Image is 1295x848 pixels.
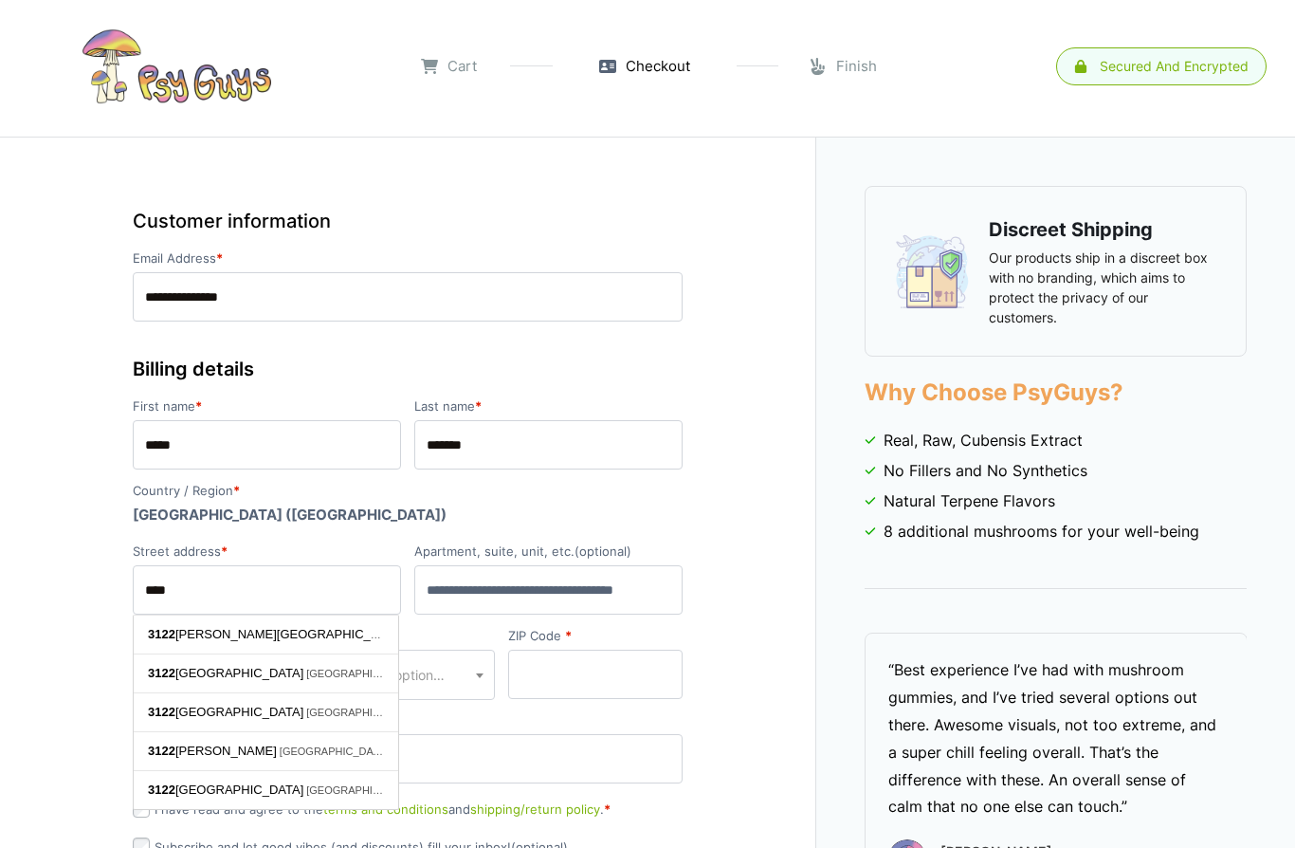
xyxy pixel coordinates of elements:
a: Secured and encrypted [1056,47,1267,85]
label: Apartment, suite, unit, etc. [414,545,683,558]
span: 3122 [148,666,175,680]
div: Secured and encrypted [1100,60,1249,73]
span: State [320,650,495,700]
span: Checkout [626,56,690,78]
abbr: required [233,483,240,498]
div: “Best experience I’ve had with mushroom gummies, and I’ve tried several options out there. Awesom... [888,656,1224,820]
label: Last name [414,400,683,413]
span: [GEOGRAPHIC_DATA] [148,666,306,680]
span: [GEOGRAPHIC_DATA], [GEOGRAPHIC_DATA], [GEOGRAPHIC_DATA] [306,707,644,718]
span: 3122 [148,705,175,719]
strong: Why Choose PsyGuys? [865,378,1123,406]
span: [GEOGRAPHIC_DATA] [148,783,306,797]
abbr: required [216,250,223,266]
strong: Discreet Shipping [989,218,1153,241]
label: Street address [133,545,401,558]
label: State [320,630,495,642]
strong: [GEOGRAPHIC_DATA] ([GEOGRAPHIC_DATA]) [133,506,447,524]
a: shipping/return policy [470,802,600,817]
abbr: required [604,802,611,817]
label: Phone [133,714,683,727]
h3: Customer information [133,207,683,235]
span: Finish [836,56,877,78]
span: 3122 [148,783,175,797]
label: First name [133,400,401,413]
label: ZIP Code [508,630,683,642]
abbr: required [565,628,572,643]
span: [GEOGRAPHIC_DATA], [GEOGRAPHIC_DATA], [GEOGRAPHIC_DATA] [280,746,617,757]
span: 3122 [148,744,175,758]
a: Cart [421,56,477,78]
h3: Billing details [133,355,683,383]
label: Country / Region [133,485,683,497]
span: [PERSON_NAME] [148,744,280,758]
abbr: required [221,544,228,559]
span: [GEOGRAPHIC_DATA] [148,705,306,719]
span: No Fillers and No Synthetics [884,459,1087,482]
span: 8 additional mushrooms for your well-being [884,520,1199,543]
span: 3122 [148,627,175,641]
span: Real, Raw, Cubensis Extract [884,429,1083,452]
label: Email Address [133,252,683,265]
span: [PERSON_NAME][GEOGRAPHIC_DATA] [148,627,408,641]
span: (optional) [575,544,631,559]
span: [GEOGRAPHIC_DATA], [GEOGRAPHIC_DATA], [GEOGRAPHIC_DATA] [306,784,644,796]
p: Our products ship in a discreet box with no branding, which aims to protect the privacy of our cu... [989,248,1217,327]
abbr: required [475,398,482,414]
span: Natural Terpene Flavors [884,489,1055,512]
span: [GEOGRAPHIC_DATA], [GEOGRAPHIC_DATA], [GEOGRAPHIC_DATA] [306,668,644,679]
abbr: required [195,398,202,414]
